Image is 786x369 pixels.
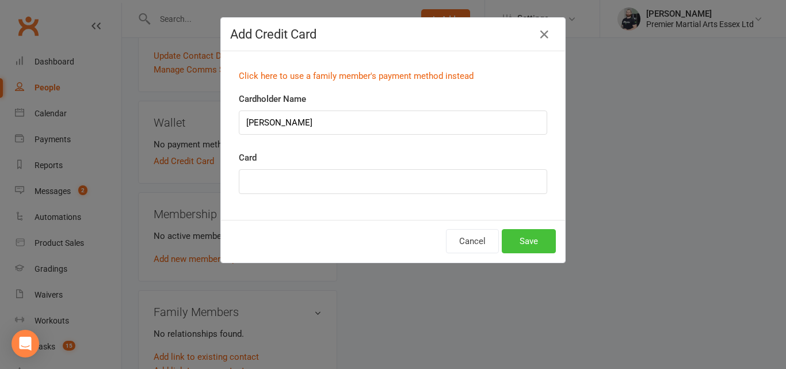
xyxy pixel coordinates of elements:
label: Card [239,151,257,165]
button: Cancel [446,229,499,253]
iframe: Secure card payment input frame [246,177,540,187]
button: Close [535,25,554,44]
button: Save [502,229,556,253]
a: Click here to use a family member's payment method instead [239,71,474,81]
div: Open Intercom Messenger [12,330,39,357]
label: Cardholder Name [239,92,306,106]
h4: Add Credit Card [230,27,556,41]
